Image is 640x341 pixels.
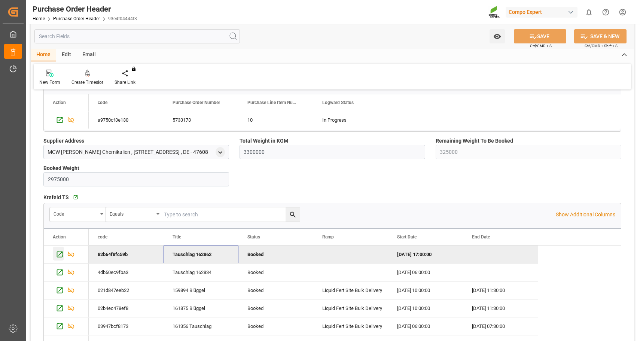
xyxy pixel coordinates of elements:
div: code [54,209,98,217]
button: open menu [490,29,505,43]
div: Action [53,234,66,240]
div: Create Timeslot [71,79,103,86]
span: code [98,100,107,105]
div: [DATE] 11:30:00 [463,281,538,299]
div: Liquid Fert Site Bulk Delivery [322,300,379,317]
div: Booked [247,318,304,335]
div: 021d847eeb22 [89,281,164,299]
div: Press SPACE to select this row. [89,299,538,317]
div: Liquid Fert Site Bulk Delivery [322,282,379,299]
div: Press SPACE to select this row. [44,111,89,129]
button: SAVE [514,29,566,43]
div: 161875 Blüggel [164,299,238,317]
div: [DATE] 06:00:00 [388,264,463,281]
div: [DATE] 10:00:00 [388,281,463,299]
div: Edit [56,49,77,61]
a: Home [33,16,45,21]
div: a9750cf3e130 [89,111,164,129]
div: New Form [39,79,60,86]
div: Press SPACE to select this row. [44,317,89,335]
div: 10 [238,111,313,129]
div: 159894 Blüggel [164,281,238,299]
span: Purchase Line Item Number [247,100,298,105]
button: SAVE & NEW [574,29,627,43]
span: Ctrl/CMD + S [530,43,552,49]
div: Press SPACE to deselect this row. [44,246,89,264]
button: Help Center [597,4,614,21]
div: [DATE] 07:30:00 [463,317,538,335]
span: Booked Weight [43,164,79,172]
span: Status [247,234,260,240]
span: Logward Status [322,100,354,105]
div: Liquid Fert Site Bulk Delivery [322,318,379,335]
span: code [98,234,107,240]
div: MCW [PERSON_NAME] Chemikalien , [STREET_ADDRESS] , DE - 47608 [48,148,208,156]
div: 02b4ec478ef8 [89,299,164,317]
div: Equals [110,209,154,217]
div: Booked [247,282,304,299]
div: Press SPACE to deselect this row. [89,246,538,264]
img: Screenshot%202023-09-29%20at%2010.02.21.png_1712312052.png [488,6,500,19]
p: Show Additional Columns [556,211,615,219]
div: Email [77,49,101,61]
div: Booked [247,264,304,281]
div: 161356 Tauschlag [164,317,238,335]
span: Ctrl/CMD + Shift + S [585,43,618,49]
button: Compo Expert [506,5,580,19]
div: [DATE] 10:00:00 [388,299,463,317]
span: Remaining Weight To Be Booked [436,137,513,145]
span: Purchase Order Number [173,100,220,105]
div: 5733173 [164,111,238,129]
div: Tauschlag 162862 [164,246,238,263]
div: Press SPACE to select this row. [89,264,538,281]
div: Press SPACE to select this row. [44,299,89,317]
button: open menu [106,207,162,222]
div: 82b64f8fc59b [89,246,164,263]
span: Total Weight in KGM [240,137,288,145]
div: [DATE] 17:00:00 [388,246,463,263]
div: Compo Expert [506,7,577,18]
button: show 0 new notifications [580,4,597,21]
span: Title [173,234,181,240]
span: Krefeld TS [43,194,68,201]
div: 03947bcf8173 [89,317,164,335]
span: Start Date [397,234,417,240]
div: Press SPACE to select this row. [89,111,388,129]
div: Press SPACE to select this row. [44,264,89,281]
input: Search Fields [34,29,240,43]
a: Purchase Order Header [53,16,100,21]
div: Press SPACE to select this row. [44,281,89,299]
div: Purchase Order Header [33,3,137,15]
div: Tauschlag 162834 [164,264,238,281]
span: End Date [472,234,490,240]
div: Booked [247,300,304,317]
div: Press SPACE to select this row. [89,317,538,335]
div: [DATE] 11:30:00 [463,299,538,317]
div: Home [31,49,56,61]
div: open menu [216,147,225,157]
button: search button [286,207,300,222]
div: [DATE] 06:00:00 [388,317,463,335]
div: In Progress [322,112,379,129]
span: Supplier Address [43,137,84,145]
button: open menu [50,207,106,222]
div: Press SPACE to select this row. [89,281,538,299]
div: 4db50ec9fba3 [89,264,164,281]
span: Ramp [322,234,334,240]
div: Action [53,100,66,105]
input: Type to search [162,207,300,222]
div: Booked [247,246,304,263]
